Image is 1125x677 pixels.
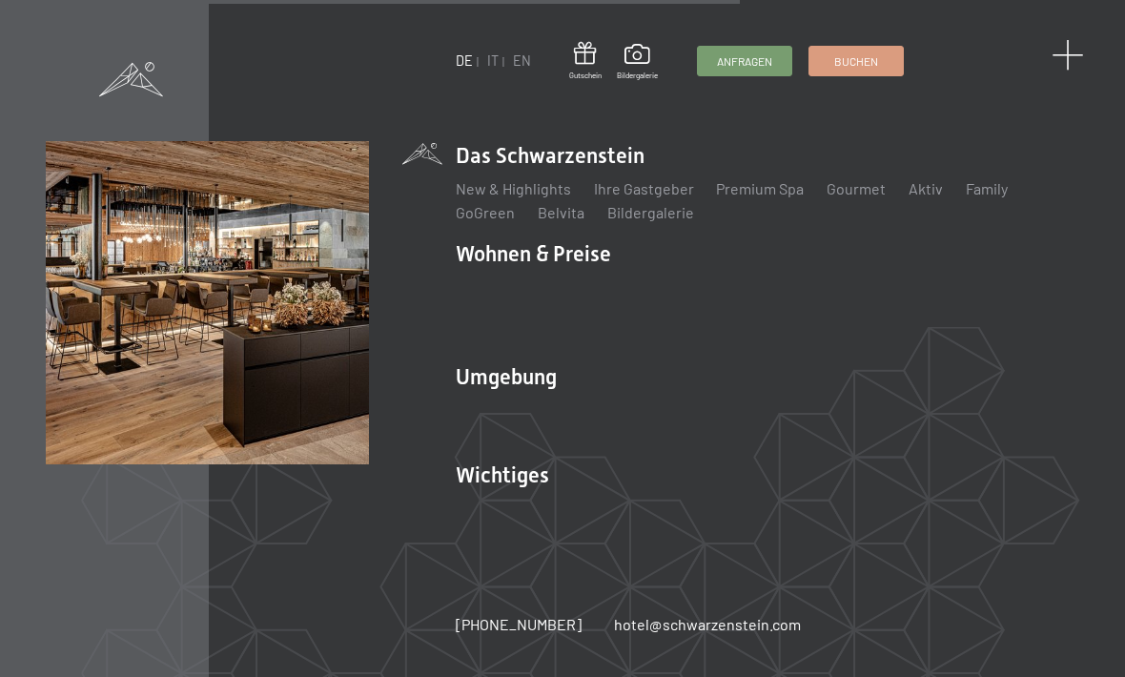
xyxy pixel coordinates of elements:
[455,203,514,221] a: GoGreen
[618,71,659,81] span: Bildergalerie
[593,179,693,197] a: Ihre Gastgeber
[486,52,498,69] a: IT
[614,614,801,635] a: hotel@schwarzenstein.com
[568,71,601,81] span: Gutschein
[966,179,1008,197] a: Family
[568,42,601,81] a: Gutschein
[512,52,530,69] a: EN
[909,179,943,197] a: Aktiv
[455,179,570,197] a: New & Highlights
[618,44,659,80] a: Bildergalerie
[537,203,583,221] a: Belvita
[827,179,886,197] a: Gourmet
[455,614,581,635] a: [PHONE_NUMBER]
[455,52,472,69] a: DE
[698,47,791,75] a: Anfragen
[716,179,804,197] a: Premium Spa
[606,203,693,221] a: Bildergalerie
[809,47,903,75] a: Buchen
[834,53,878,70] span: Buchen
[455,615,581,633] span: [PHONE_NUMBER]
[717,53,772,70] span: Anfragen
